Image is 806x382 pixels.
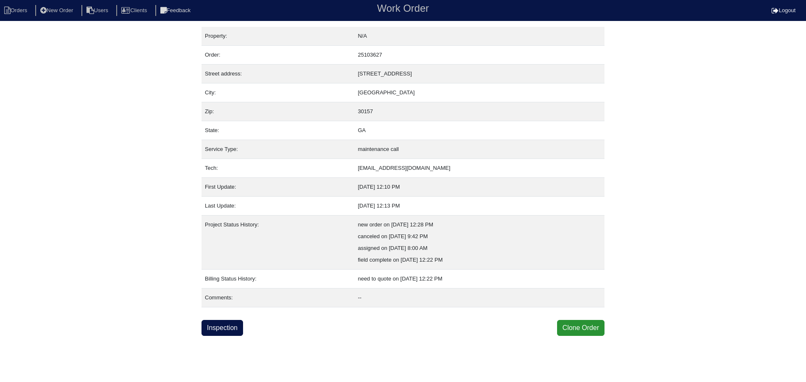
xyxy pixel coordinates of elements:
td: Tech: [201,159,354,178]
a: Users [81,7,115,13]
a: Clients [116,7,154,13]
div: need to quote on [DATE] 12:22 PM [358,273,601,285]
td: State: [201,121,354,140]
li: New Order [35,5,80,16]
td: 25103627 [354,46,604,65]
td: Zip: [201,102,354,121]
a: Inspection [201,320,243,336]
li: Users [81,5,115,16]
li: Clients [116,5,154,16]
a: Logout [772,7,796,13]
td: [GEOGRAPHIC_DATA] [354,83,604,102]
td: Project Status History: [201,216,354,270]
div: canceled on [DATE] 9:42 PM [358,231,601,242]
td: GA [354,121,604,140]
td: [DATE] 12:13 PM [354,197,604,216]
li: Feedback [155,5,197,16]
td: -- [354,288,604,307]
td: [EMAIL_ADDRESS][DOMAIN_NAME] [354,159,604,178]
td: Comments: [201,288,354,307]
td: Last Update: [201,197,354,216]
td: N/A [354,27,604,46]
td: Service Type: [201,140,354,159]
td: City: [201,83,354,102]
div: field complete on [DATE] 12:22 PM [358,254,601,266]
button: Clone Order [557,320,604,336]
td: First Update: [201,178,354,197]
td: 30157 [354,102,604,121]
div: assigned on [DATE] 8:00 AM [358,242,601,254]
td: Property: [201,27,354,46]
td: Order: [201,46,354,65]
td: [STREET_ADDRESS] [354,65,604,83]
td: maintenance call [354,140,604,159]
td: Street address: [201,65,354,83]
td: [DATE] 12:10 PM [354,178,604,197]
td: Billing Status History: [201,270,354,288]
div: new order on [DATE] 12:28 PM [358,219,601,231]
a: New Order [35,7,80,13]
